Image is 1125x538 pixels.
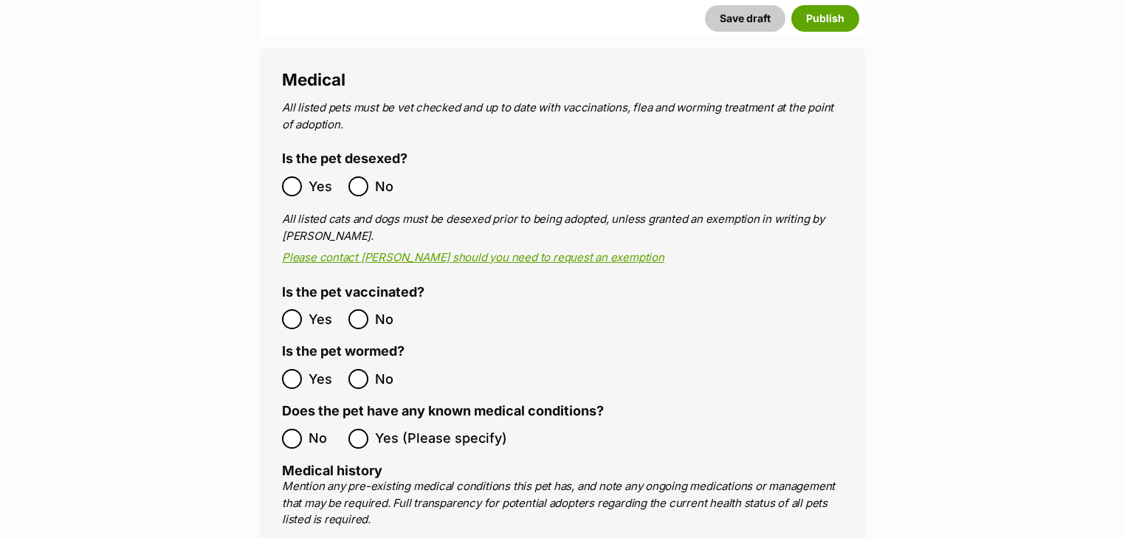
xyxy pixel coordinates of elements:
label: Is the pet vaccinated? [282,285,424,300]
label: Medical history [282,463,382,478]
p: All listed cats and dogs must be desexed prior to being adopted, unless granted an exemption in w... [282,211,843,244]
span: No [375,309,407,329]
span: No [375,369,407,389]
span: Yes [309,176,341,196]
p: Mention any pre-existing medical conditions this pet has, and note any ongoing medications or man... [282,478,843,528]
button: Publish [791,5,859,32]
label: Does the pet have any known medical conditions? [282,404,604,419]
span: Yes [309,309,341,329]
span: No [375,176,407,196]
a: Please contact [PERSON_NAME] should you need to request an exemption [282,250,664,264]
span: Medical [282,69,345,89]
span: Yes [309,369,341,389]
label: Is the pet wormed? [282,344,405,359]
button: Save draft [705,5,785,32]
span: No [309,429,341,449]
label: Is the pet desexed? [282,151,407,167]
p: All listed pets must be vet checked and up to date with vaccinations, flea and worming treatment ... [282,100,843,133]
span: Yes (Please specify) [375,429,507,449]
